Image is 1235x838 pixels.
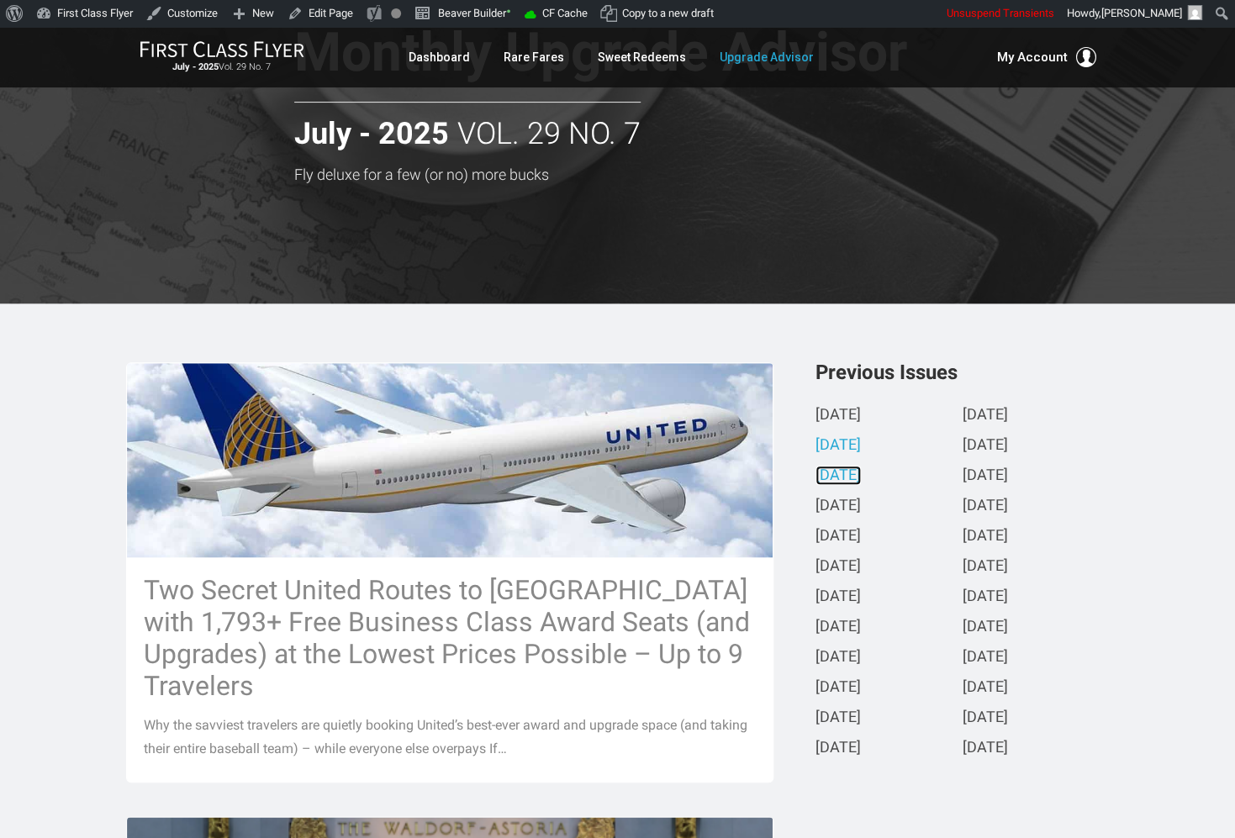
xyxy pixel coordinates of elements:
small: Vol. 29 No. 7 [140,61,304,73]
strong: July - 2025 [294,118,449,151]
a: Two Secret United Routes to [GEOGRAPHIC_DATA] with 1,793+ Free Business Class Award Seats (and Up... [126,362,773,782]
a: [DATE] [963,437,1008,455]
a: [DATE] [963,740,1008,757]
a: [DATE] [963,649,1008,667]
h3: Two Secret United Routes to [GEOGRAPHIC_DATA] with 1,793+ Free Business Class Award Seats (and Up... [144,574,756,702]
span: [PERSON_NAME] [1101,7,1182,19]
a: [DATE] [963,528,1008,545]
a: [DATE] [815,467,861,485]
a: [DATE] [963,588,1008,606]
a: [DATE] [963,709,1008,727]
a: Dashboard [409,42,470,72]
button: My Account [997,47,1096,67]
h2: Vol. 29 No. 7 [294,102,641,151]
a: [DATE] [815,498,861,515]
a: [DATE] [815,679,861,697]
span: My Account [997,47,1068,67]
p: Why the savviest travelers are quietly booking United’s best-ever award and upgrade space (and ta... [144,714,756,761]
a: [DATE] [815,437,861,455]
a: [DATE] [815,558,861,576]
h3: Fly deluxe for a few (or no) more bucks [294,166,1026,183]
a: [DATE] [963,498,1008,515]
a: [DATE] [815,649,861,667]
strong: July - 2025 [172,61,219,72]
a: First Class FlyerJuly - 2025Vol. 29 No. 7 [140,40,304,74]
a: [DATE] [963,467,1008,485]
a: Rare Fares [504,42,564,72]
span: • [506,3,511,20]
a: Upgrade Advisor [720,42,814,72]
a: [DATE] [815,528,861,545]
a: [DATE] [963,679,1008,697]
a: [DATE] [815,709,861,727]
img: First Class Flyer [140,40,304,58]
span: Unsuspend Transients [947,7,1054,19]
a: [DATE] [815,588,861,606]
a: [DATE] [815,407,861,424]
a: Sweet Redeems [598,42,686,72]
a: [DATE] [963,407,1008,424]
a: [DATE] [815,740,861,757]
a: [DATE] [963,619,1008,636]
a: [DATE] [963,558,1008,576]
h3: Previous Issues [815,362,1110,382]
a: [DATE] [815,619,861,636]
